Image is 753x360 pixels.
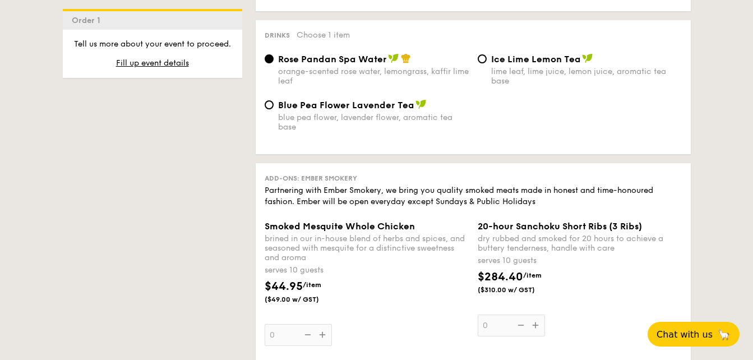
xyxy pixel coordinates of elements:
span: 20-hour Sanchoku Short Ribs (3 Ribs) [478,221,642,232]
input: Rose Pandan Spa Waterorange-scented rose water, lemongrass, kaffir lime leaf [265,54,274,63]
input: Ice Lime Lemon Tealime leaf, lime juice, lemon juice, aromatic tea base [478,54,487,63]
button: Chat with us🦙 [648,322,740,347]
div: serves 10 guests [478,255,682,266]
img: icon-chef-hat.a58ddaea.svg [401,53,411,63]
div: serves 10 guests [265,265,469,276]
img: icon-vegan.f8ff3823.svg [415,99,427,109]
span: Drinks [265,31,290,39]
img: icon-vegan.f8ff3823.svg [388,53,399,63]
span: Smoked Mesquite Whole Chicken [265,221,415,232]
span: Blue Pea Flower Lavender Tea [278,100,414,110]
input: Blue Pea Flower Lavender Teablue pea flower, lavender flower, aromatic tea base [265,100,274,109]
span: $44.95 [265,280,303,293]
div: Partnering with Ember Smokery, we bring you quality smoked meats made in honest and time-honoured... [265,185,682,207]
span: /item [523,271,542,279]
span: Rose Pandan Spa Water [278,54,387,64]
div: dry rubbed and smoked for 20 hours to achieve a buttery tenderness, handle with care [478,234,682,253]
span: Choose 1 item [297,30,350,40]
p: Tell us more about your event to proceed. [72,39,233,50]
span: Fill up event details [116,58,189,68]
div: orange-scented rose water, lemongrass, kaffir lime leaf [278,67,469,86]
span: ($49.00 w/ GST) [265,295,341,304]
div: blue pea flower, lavender flower, aromatic tea base [278,113,469,132]
span: Add-ons: Ember Smokery [265,174,357,182]
span: 🦙 [717,328,731,341]
span: /item [303,281,321,289]
div: lime leaf, lime juice, lemon juice, aromatic tea base [491,67,682,86]
span: ($310.00 w/ GST) [478,285,554,294]
span: Chat with us [657,329,713,340]
span: Ice Lime Lemon Tea [491,54,581,64]
div: brined in our in-house blend of herbs and spices, and seasoned with mesquite for a distinctive sw... [265,234,469,262]
img: icon-vegan.f8ff3823.svg [582,53,593,63]
span: Order 1 [72,16,105,25]
span: $284.40 [478,270,523,284]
